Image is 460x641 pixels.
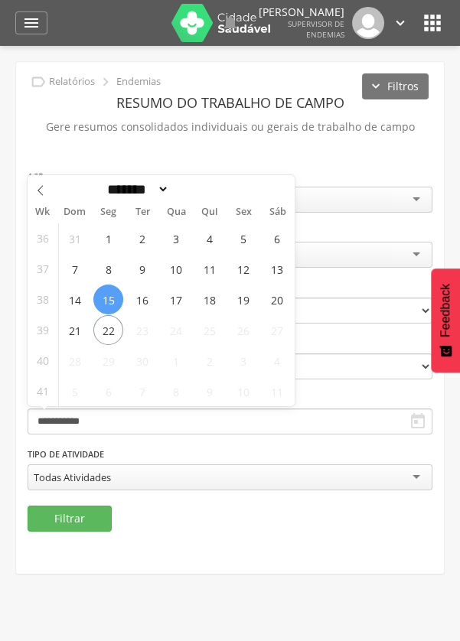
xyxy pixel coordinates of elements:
[37,223,49,253] span: 36
[60,254,90,284] span: Setembro 7, 2025
[60,285,90,314] span: Setembro 14, 2025
[392,7,409,39] a: 
[58,207,92,217] span: Dom
[259,7,344,18] p: [PERSON_NAME]
[262,315,292,345] span: Setembro 27, 2025
[97,73,114,90] i: 
[161,254,191,284] span: Setembro 10, 2025
[28,506,112,532] button: Filtrar
[228,223,258,253] span: Setembro 5, 2025
[60,376,90,406] span: Outubro 5, 2025
[262,223,292,253] span: Setembro 6, 2025
[93,376,123,406] span: Outubro 6, 2025
[228,285,258,314] span: Setembro 19, 2025
[161,315,191,345] span: Setembro 24, 2025
[22,14,41,32] i: 
[420,11,445,35] i: 
[431,268,460,373] button: Feedback - Mostrar pesquisa
[37,346,49,376] span: 40
[93,346,123,376] span: Setembro 29, 2025
[92,207,126,217] span: Seg
[60,346,90,376] span: Setembro 28, 2025
[28,201,58,223] span: Wk
[93,223,123,253] span: Setembro 1, 2025
[161,346,191,376] span: Outubro 1, 2025
[194,346,224,376] span: Outubro 2, 2025
[49,76,95,88] p: Relatórios
[392,15,409,31] i: 
[127,315,157,345] span: Setembro 23, 2025
[221,7,240,39] a: 
[28,171,43,183] label: ACE
[194,254,224,284] span: Setembro 11, 2025
[228,376,258,406] span: Outubro 10, 2025
[37,254,49,284] span: 37
[262,346,292,376] span: Outubro 4, 2025
[228,346,258,376] span: Outubro 3, 2025
[227,207,260,217] span: Sex
[161,223,191,253] span: Setembro 3, 2025
[261,207,295,217] span: Sáb
[60,223,90,253] span: Agosto 31, 2025
[93,285,123,314] span: Setembro 15, 2025
[30,73,47,90] i: 
[193,207,227,217] span: Qui
[439,284,452,337] span: Feedback
[221,14,240,32] i: 
[127,223,157,253] span: Setembro 2, 2025
[288,18,344,40] span: Supervisor de Endemias
[34,470,111,484] div: Todas Atividades
[127,254,157,284] span: Setembro 9, 2025
[262,254,292,284] span: Setembro 13, 2025
[161,376,191,406] span: Outubro 8, 2025
[127,376,157,406] span: Outubro 7, 2025
[159,207,193,217] span: Qua
[194,315,224,345] span: Setembro 25, 2025
[262,285,292,314] span: Setembro 20, 2025
[37,376,49,406] span: 41
[127,346,157,376] span: Setembro 30, 2025
[228,254,258,284] span: Setembro 12, 2025
[169,181,220,197] input: Year
[127,285,157,314] span: Setembro 16, 2025
[362,73,429,99] button: Filtros
[28,116,432,138] p: Gere resumos consolidados individuais ou gerais de trabalho de campo
[116,76,161,88] p: Endemias
[194,285,224,314] span: Setembro 18, 2025
[28,448,104,460] label: Tipo de Atividade
[103,181,170,197] select: Month
[15,11,47,34] a: 
[409,412,427,431] i: 
[93,315,123,345] span: Setembro 22, 2025
[37,315,49,345] span: 39
[37,285,49,314] span: 38
[60,315,90,345] span: Setembro 21, 2025
[228,315,258,345] span: Setembro 26, 2025
[161,285,191,314] span: Setembro 17, 2025
[93,254,123,284] span: Setembro 8, 2025
[194,223,224,253] span: Setembro 4, 2025
[194,376,224,406] span: Outubro 9, 2025
[28,89,432,116] header: Resumo do Trabalho de Campo
[262,376,292,406] span: Outubro 11, 2025
[126,207,159,217] span: Ter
